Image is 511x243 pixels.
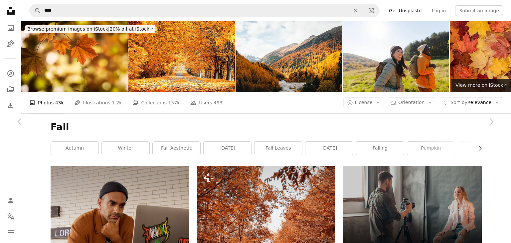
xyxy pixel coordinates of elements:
[30,4,41,17] button: Search Unsplash
[451,79,511,92] a: View more on iStock↗
[4,194,17,207] a: Log in / Sign up
[4,226,17,239] button: Menu
[4,67,17,80] a: Explore
[51,121,482,133] h1: Fall
[455,82,507,88] span: View more on iStock ↗
[439,97,503,108] button: Sort byRelevance
[4,210,17,223] button: Language
[407,142,455,155] a: pumpkin
[4,37,17,51] a: Illustrations
[458,142,506,155] a: summer
[398,100,425,105] span: Orientation
[27,26,109,32] span: Browse premium images on iStock |
[4,83,17,96] a: Collections
[132,92,180,113] a: Collections 157k
[255,142,302,155] a: fall leaves
[190,92,222,113] a: Users 493
[25,25,155,33] div: 20% off at iStock ↗
[112,99,122,106] span: 1.2k
[102,142,149,155] a: winter
[363,4,379,17] button: Visual search
[356,142,404,155] a: falling
[168,99,180,106] span: 157k
[29,4,380,17] form: Find visuals sitewide
[204,142,251,155] a: [DATE]
[450,99,491,106] span: Relevance
[455,5,503,16] button: Submit an image
[51,232,189,238] a: Man wearing a beanie and shirt works on a laptop.
[21,21,159,37] a: Browse premium images on iStock|20% off at iStock↗
[387,97,436,108] button: Orientation
[128,21,235,92] img: beautiful Endless Autumn Alley Illuminated by Warm, Golden Sunlight in fall season
[153,142,200,155] a: fall aesthetic
[348,4,363,17] button: Clear
[305,142,353,155] a: [DATE]
[471,90,511,154] a: Next
[343,97,384,108] button: License
[75,92,122,113] a: Illustrations 1.2k
[21,21,128,92] img: Red Maple leaves
[450,100,467,105] span: Sort by
[214,99,223,106] span: 493
[385,5,428,16] a: Get Unsplash+
[343,21,449,92] img: Smiling friends hiking together
[4,21,17,35] a: Photos
[355,100,373,105] span: License
[51,142,98,155] a: autumn
[236,21,342,92] img: Aerial view of river and forested mountains in autumn, Engadine Alps
[428,5,450,16] a: Log in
